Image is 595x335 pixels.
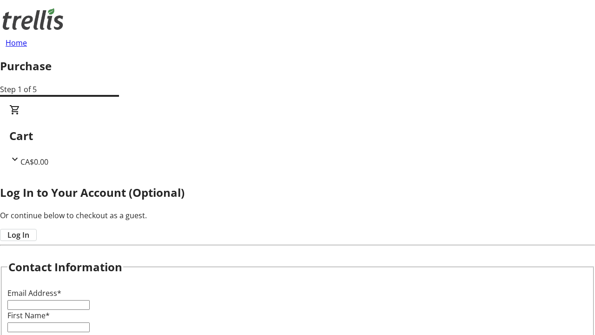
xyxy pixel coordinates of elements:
[8,259,122,275] h2: Contact Information
[7,310,50,321] label: First Name*
[9,104,586,167] div: CartCA$0.00
[7,229,29,241] span: Log In
[9,127,586,144] h2: Cart
[20,157,48,167] span: CA$0.00
[7,288,61,298] label: Email Address*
